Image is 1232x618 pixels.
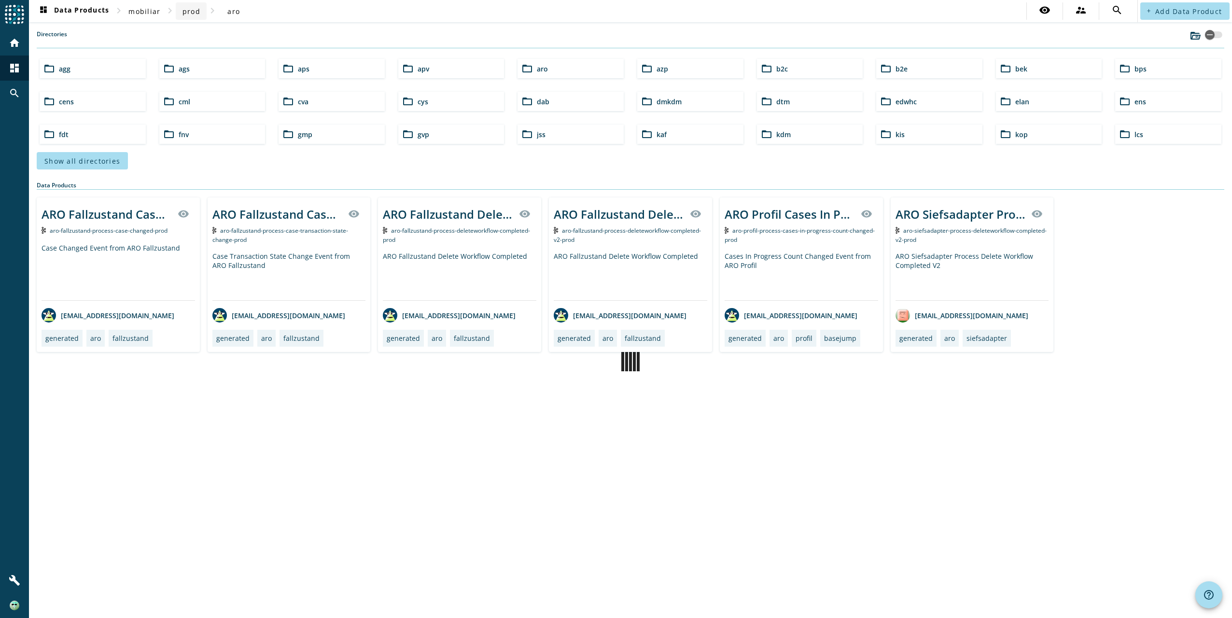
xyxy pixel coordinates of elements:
span: jss [537,130,546,139]
mat-icon: dashboard [38,5,49,17]
mat-icon: chevron_right [207,5,218,16]
span: gmp [298,130,312,139]
mat-icon: folder_open [282,63,294,74]
mat-icon: folder_open [1119,128,1131,140]
span: fdt [59,130,69,139]
mat-icon: folder_open [880,63,892,74]
div: profil [796,334,812,343]
img: avatar [896,308,910,323]
span: Add Data Product [1155,7,1222,16]
span: Data Products [38,5,109,17]
div: [EMAIL_ADDRESS][DOMAIN_NAME] [725,308,857,323]
span: bek [1015,64,1027,73]
span: Kafka Topic: aro-fallzustand-process-deleteworkflow-completed-v2-prod [554,226,701,244]
img: avatar [42,308,56,323]
mat-icon: folder_open [521,128,533,140]
mat-icon: visibility [861,208,872,220]
div: fallzustand [283,334,320,343]
span: apv [418,64,429,73]
mat-icon: folder_open [402,96,414,107]
div: [EMAIL_ADDRESS][DOMAIN_NAME] [212,308,345,323]
div: Cases In Progress Count Changed Event from ARO Profil [725,252,878,300]
mat-icon: folder_open [43,63,55,74]
div: siefsadapter [966,334,1007,343]
div: ARO Fallzustand Delete Workflow Completed [383,206,513,222]
mat-icon: visibility [519,208,531,220]
div: generated [558,334,591,343]
span: prod [182,7,200,16]
div: aro [944,334,955,343]
mat-icon: folder_open [761,128,772,140]
span: ens [1134,97,1146,106]
button: Show all directories [37,152,128,169]
span: bps [1134,64,1147,73]
mat-icon: folder_open [761,63,772,74]
div: fallzustand [625,334,661,343]
div: [EMAIL_ADDRESS][DOMAIN_NAME] [383,308,516,323]
mat-icon: folder_open [43,96,55,107]
span: ags [179,64,190,73]
mat-icon: folder_open [521,63,533,74]
mat-icon: search [9,87,20,99]
button: prod [176,2,207,20]
mat-icon: folder_open [163,96,175,107]
img: spoud-logo.svg [5,5,24,24]
mat-icon: dashboard [9,62,20,74]
mat-icon: folder_open [1119,63,1131,74]
span: aro [537,64,548,73]
div: generated [899,334,933,343]
img: avatar [212,308,227,323]
span: Kafka Topic: aro-fallzustand-process-case-changed-prod [50,226,168,235]
span: mobiliar [128,7,160,16]
img: Kafka Topic: aro-fallzustand-process-case-transaction-state-change-prod [212,227,217,234]
mat-icon: chevron_right [164,5,176,16]
span: edwhc [896,97,917,106]
div: aro [90,334,101,343]
img: Kafka Topic: aro-profil-process-cases-in-progress-count-changed-prod [725,227,729,234]
mat-icon: folder_open [43,128,55,140]
button: mobiliar [125,2,164,20]
div: ARO Fallzustand Case Changed Event [42,206,172,222]
mat-icon: search [1111,4,1123,16]
button: Add Data Product [1140,2,1230,20]
span: kis [896,130,905,139]
span: b2e [896,64,908,73]
div: ARO Fallzustand Delete Workflow Completed [554,252,707,300]
img: avatar [383,308,397,323]
button: Data Products [34,2,113,20]
span: Kafka Topic: aro-profil-process-cases-in-progress-count-changed-prod [725,226,875,244]
span: dtm [776,97,790,106]
div: generated [728,334,762,343]
mat-icon: chevron_right [113,5,125,16]
div: fallzustand [454,334,490,343]
img: Kafka Topic: aro-fallzustand-process-case-changed-prod [42,227,46,234]
mat-icon: help_outline [1203,589,1215,601]
mat-icon: folder_open [402,128,414,140]
span: azp [657,64,668,73]
div: ARO Siefsadapter Process Delete Workflow Completed V2 [896,252,1049,300]
mat-icon: folder_open [761,96,772,107]
span: cys [418,97,428,106]
mat-icon: folder_open [163,128,175,140]
div: generated [216,334,250,343]
div: fallzustand [112,334,149,343]
div: aro [773,334,784,343]
span: fnv [179,130,189,139]
mat-icon: visibility [178,208,189,220]
mat-icon: visibility [1039,4,1050,16]
mat-icon: folder_open [282,128,294,140]
span: Kafka Topic: aro-fallzustand-process-deleteworkflow-completed-prod [383,226,530,244]
div: ARO Fallzustand Delete Workflow Completed [554,206,684,222]
mat-icon: folder_open [641,63,653,74]
label: Directories [37,30,67,48]
mat-icon: folder_open [521,96,533,107]
span: gvp [418,130,429,139]
span: cml [179,97,190,106]
mat-icon: folder_open [641,128,653,140]
span: b2c [776,64,788,73]
mat-icon: folder_open [880,128,892,140]
img: Kafka Topic: aro-fallzustand-process-deleteworkflow-completed-v2-prod [554,227,558,234]
img: avatar [725,308,739,323]
span: kop [1015,130,1028,139]
mat-icon: visibility [1031,208,1043,220]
